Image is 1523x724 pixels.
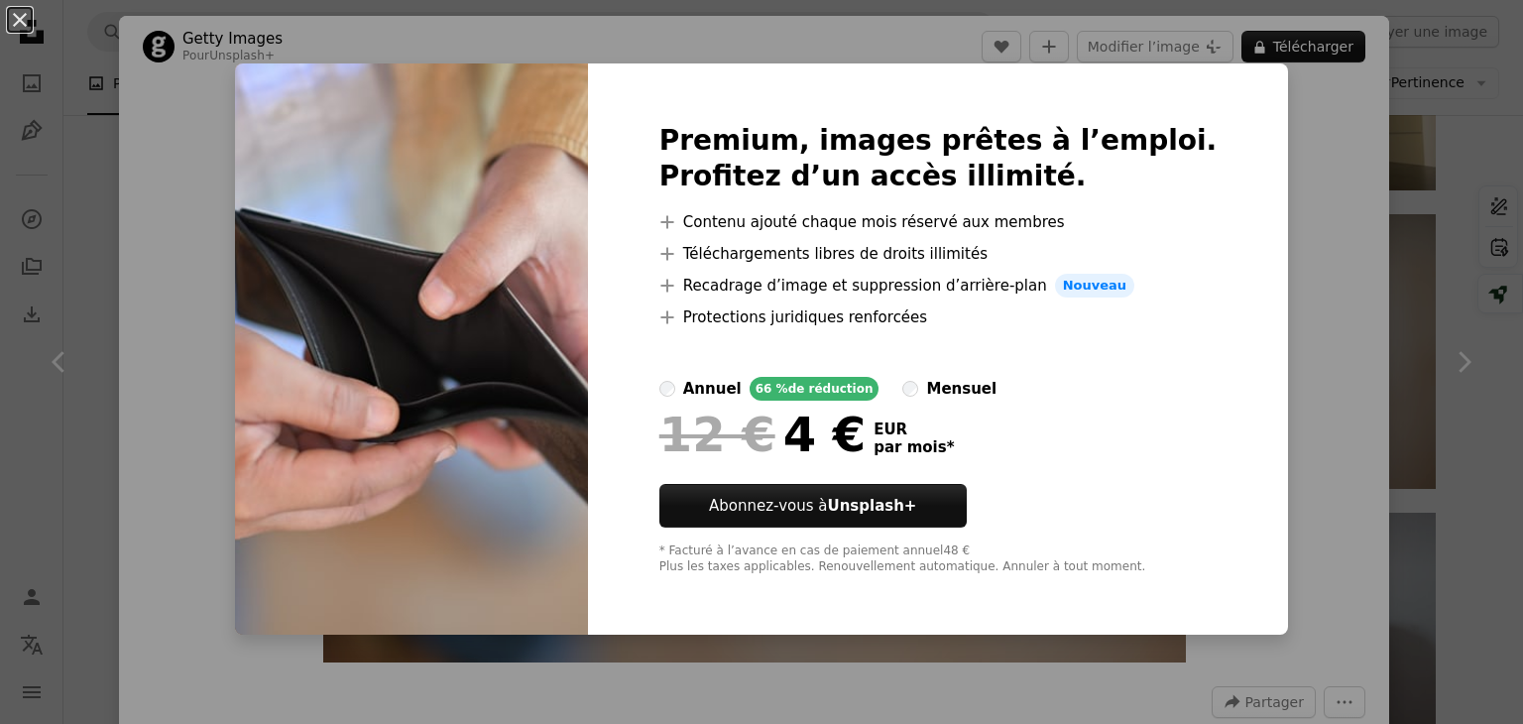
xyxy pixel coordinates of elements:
[659,274,1218,298] li: Recadrage d’image et suppression d’arrière-plan
[235,63,588,635] img: premium_photo-1664298513288-456716b3023f
[1055,274,1134,298] span: Nouveau
[659,409,866,460] div: 4 €
[874,421,954,438] span: EUR
[683,377,742,401] div: annuel
[750,377,879,401] div: 66 % de réduction
[659,543,1218,575] div: * Facturé à l’avance en cas de paiement annuel 48 € Plus les taxes applicables. Renouvellement au...
[659,123,1218,194] h2: Premium, images prêtes à l’emploi. Profitez d’un accès illimité.
[659,409,775,460] span: 12 €
[659,210,1218,234] li: Contenu ajouté chaque mois réservé aux membres
[827,497,916,515] strong: Unsplash+
[659,242,1218,266] li: Téléchargements libres de droits illimités
[926,377,996,401] div: mensuel
[659,381,675,397] input: annuel66 %de réduction
[874,438,954,456] span: par mois *
[659,305,1218,329] li: Protections juridiques renforcées
[659,484,967,528] button: Abonnez-vous àUnsplash+
[902,381,918,397] input: mensuel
